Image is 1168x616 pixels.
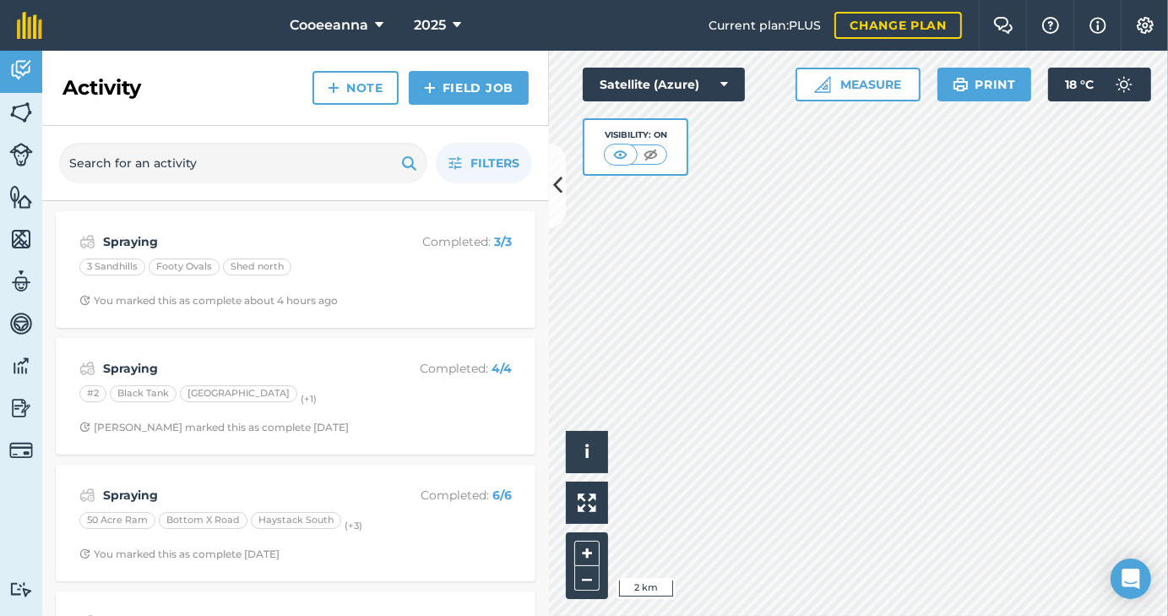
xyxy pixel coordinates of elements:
[180,385,297,402] div: [GEOGRAPHIC_DATA]
[79,485,95,505] img: svg+xml;base64,PD94bWwgdmVyc2lvbj0iMS4wIiBlbmNvZGluZz0idXRmLTgiPz4KPCEtLSBHZW5lcmF0b3I6IEFkb2JlIE...
[79,512,155,529] div: 50 Acre Ram
[159,512,247,529] div: Bottom X Road
[9,143,33,166] img: svg+xml;base64,PD94bWwgdmVyc2lvbj0iMS4wIiBlbmNvZGluZz0idXRmLTgiPz4KPCEtLSBHZW5lcmF0b3I6IEFkb2JlIE...
[1107,68,1141,101] img: svg+xml;base64,PD94bWwgdmVyc2lvbj0iMS4wIiBlbmNvZGluZz0idXRmLTgiPz4KPCEtLSBHZW5lcmF0b3I6IEFkb2JlIE...
[79,232,95,252] img: svg+xml;base64,PD94bWwgdmVyc2lvbj0iMS4wIiBlbmNvZGluZz0idXRmLTgiPz4KPCEtLSBHZW5lcmF0b3I6IEFkb2JlIE...
[9,439,33,462] img: svg+xml;base64,PD94bWwgdmVyc2lvbj0iMS4wIiBlbmNvZGluZz0idXRmLTgiPz4KPCEtLSBHZW5lcmF0b3I6IEFkb2JlIE...
[149,259,220,275] div: Footy Ovals
[79,259,145,275] div: 3 Sandhills
[9,395,33,421] img: svg+xml;base64,PD94bWwgdmVyc2lvbj0iMS4wIiBlbmNvZGluZz0idXRmLTgiPz4KPCEtLSBHZW5lcmF0b3I6IEFkb2JlIE...
[251,512,341,529] div: Haystack South
[103,486,371,504] strong: Spraying
[1048,68,1151,101] button: 18 °C
[301,393,317,405] small: (+ 1 )
[290,15,368,35] span: Cooeeanna
[640,146,661,163] img: svg+xml;base64,PHN2ZyB4bWxucz0iaHR0cDovL3d3dy53My5vcmcvMjAwMC9zdmciIHdpZHRoPSI1MCIgaGVpZ2h0PSI0MC...
[9,100,33,125] img: svg+xml;base64,PHN2ZyB4bWxucz0iaHR0cDovL3d3dy53My5vcmcvMjAwMC9zdmciIHdpZHRoPSI1NiIgaGVpZ2h0PSI2MC...
[9,581,33,597] img: svg+xml;base64,PD94bWwgdmVyc2lvbj0iMS4wIiBlbmNvZGluZz0idXRmLTgiPz4KPCEtLSBHZW5lcmF0b3I6IEFkb2JlIE...
[709,16,821,35] span: Current plan : PLUS
[583,68,745,101] button: Satellite (Azure)
[834,12,962,39] a: Change plan
[103,359,371,378] strong: Spraying
[494,234,512,249] strong: 3 / 3
[578,493,596,512] img: Four arrows, one pointing top left, one top right, one bottom right and the last bottom left
[378,359,512,378] p: Completed :
[424,78,436,98] img: svg+xml;base64,PHN2ZyB4bWxucz0iaHR0cDovL3d3dy53My5vcmcvMjAwMC9zdmciIHdpZHRoPSIxNCIgaGVpZ2h0PSIyNC...
[9,311,33,336] img: svg+xml;base64,PD94bWwgdmVyc2lvbj0iMS4wIiBlbmNvZGluZz0idXRmLTgiPz4KPCEtLSBHZW5lcmF0b3I6IEFkb2JlIE...
[574,541,600,566] button: +
[17,12,42,39] img: fieldmargin Logo
[66,221,525,318] a: SprayingCompleted: 3/33 SandhillsFooty OvalsShed northClock with arrow pointing clockwiseYou mark...
[814,76,831,93] img: Ruler icon
[103,232,371,251] strong: Spraying
[1040,17,1061,34] img: A question mark icon
[378,232,512,251] p: Completed :
[492,488,512,503] strong: 6 / 6
[79,295,90,306] img: Clock with arrow pointing clockwise
[409,71,529,105] a: Field Job
[9,57,33,83] img: svg+xml;base64,PD94bWwgdmVyc2lvbj0iMS4wIiBlbmNvZGluZz0idXRmLTgiPz4KPCEtLSBHZW5lcmF0b3I6IEFkb2JlIE...
[9,226,33,252] img: svg+xml;base64,PHN2ZyB4bWxucz0iaHR0cDovL3d3dy53My5vcmcvMjAwMC9zdmciIHdpZHRoPSI1NiIgaGVpZ2h0PSI2MC...
[79,294,338,308] div: You marked this as complete about 4 hours ago
[1135,17,1155,34] img: A cog icon
[345,520,362,532] small: (+ 3 )
[9,184,33,210] img: svg+xml;base64,PHN2ZyB4bWxucz0iaHR0cDovL3d3dy53My5vcmcvMjAwMC9zdmciIHdpZHRoPSI1NiIgaGVpZ2h0PSI2MC...
[993,17,1013,34] img: Two speech bubbles overlapping with the left bubble in the forefront
[328,78,340,98] img: svg+xml;base64,PHN2ZyB4bWxucz0iaHR0cDovL3d3dy53My5vcmcvMjAwMC9zdmciIHdpZHRoPSIxNCIgaGVpZ2h0PSIyNC...
[223,259,291,275] div: Shed north
[401,153,417,173] img: svg+xml;base64,PHN2ZyB4bWxucz0iaHR0cDovL3d3dy53My5vcmcvMjAwMC9zdmciIHdpZHRoPSIxOSIgaGVpZ2h0PSIyNC...
[1111,559,1151,599] div: Open Intercom Messenger
[110,385,177,402] div: Black Tank
[796,68,921,101] button: Measure
[312,71,399,105] a: Note
[953,74,969,95] img: svg+xml;base64,PHN2ZyB4bWxucz0iaHR0cDovL3d3dy53My5vcmcvMjAwMC9zdmciIHdpZHRoPSIxOSIgaGVpZ2h0PSIyNC...
[937,68,1032,101] button: Print
[610,146,631,163] img: svg+xml;base64,PHN2ZyB4bWxucz0iaHR0cDovL3d3dy53My5vcmcvMjAwMC9zdmciIHdpZHRoPSI1MCIgaGVpZ2h0PSI0MC...
[414,15,446,35] span: 2025
[574,566,600,591] button: –
[9,269,33,294] img: svg+xml;base64,PD94bWwgdmVyc2lvbj0iMS4wIiBlbmNvZGluZz0idXRmLTgiPz4KPCEtLSBHZW5lcmF0b3I6IEFkb2JlIE...
[62,74,141,101] h2: Activity
[79,422,90,433] img: Clock with arrow pointing clockwise
[79,421,349,434] div: [PERSON_NAME] marked this as complete [DATE]
[59,143,427,183] input: Search for an activity
[79,358,95,379] img: svg+xml;base64,PD94bWwgdmVyc2lvbj0iMS4wIiBlbmNvZGluZz0idXRmLTgiPz4KPCEtLSBHZW5lcmF0b3I6IEFkb2JlIE...
[79,548,90,559] img: Clock with arrow pointing clockwise
[378,486,512,504] p: Completed :
[66,475,525,571] a: SprayingCompleted: 6/650 Acre RamBottom X RoadHaystack South(+3)Clock with arrow pointing clockwi...
[584,441,589,462] span: i
[66,348,525,444] a: SprayingCompleted: 4/4#2Black Tank[GEOGRAPHIC_DATA](+1)Clock with arrow pointing clockwise[PERSON...
[604,128,668,142] div: Visibility: On
[1089,15,1106,35] img: svg+xml;base64,PHN2ZyB4bWxucz0iaHR0cDovL3d3dy53My5vcmcvMjAwMC9zdmciIHdpZHRoPSIxNyIgaGVpZ2h0PSIxNy...
[470,154,519,172] span: Filters
[492,361,512,376] strong: 4 / 4
[1065,68,1094,101] span: 18 ° C
[79,548,280,561] div: You marked this as complete [DATE]
[9,353,33,379] img: svg+xml;base64,PD94bWwgdmVyc2lvbj0iMS4wIiBlbmNvZGluZz0idXRmLTgiPz4KPCEtLSBHZW5lcmF0b3I6IEFkb2JlIE...
[79,385,106,402] div: #2
[436,143,532,183] button: Filters
[566,431,608,473] button: i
